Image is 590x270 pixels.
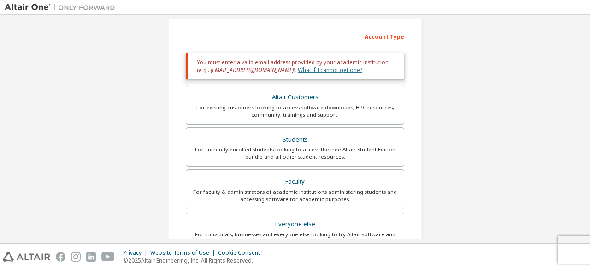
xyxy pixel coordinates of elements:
div: Faculty [192,175,398,188]
img: Altair One [5,3,120,12]
img: facebook.svg [56,252,65,262]
div: You must enter a valid email address provided by your academic institution (e.g., ). [186,53,404,79]
div: Students [192,133,398,146]
img: instagram.svg [71,252,81,262]
div: For currently enrolled students looking to access the free Altair Student Edition bundle and all ... [192,146,398,161]
div: For faculty & administrators of academic institutions administering students and accessing softwa... [192,188,398,203]
div: Cookie Consent [218,249,265,257]
div: Everyone else [192,218,398,231]
a: What if I cannot get one? [298,66,362,74]
div: For individuals, businesses and everyone else looking to try Altair software and explore our prod... [192,231,398,246]
div: Altair Customers [192,91,398,104]
div: For existing customers looking to access software downloads, HPC resources, community, trainings ... [192,104,398,119]
img: altair_logo.svg [3,252,50,262]
img: youtube.svg [101,252,115,262]
p: © 2025 Altair Engineering, Inc. All Rights Reserved. [123,257,265,264]
div: Account Type [186,29,404,43]
div: Website Terms of Use [150,249,218,257]
span: [EMAIL_ADDRESS][DOMAIN_NAME] [211,66,294,74]
img: linkedin.svg [86,252,96,262]
div: Privacy [123,249,150,257]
